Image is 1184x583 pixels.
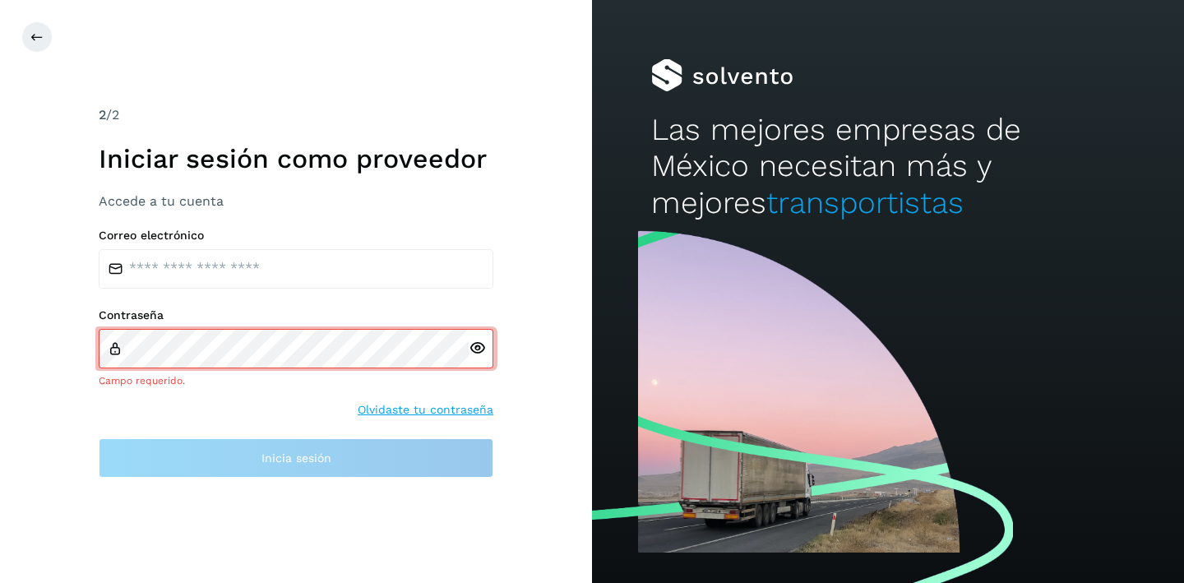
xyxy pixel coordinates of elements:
h3: Accede a tu cuenta [99,193,493,209]
button: Inicia sesión [99,438,493,478]
label: Correo electrónico [99,229,493,243]
span: Inicia sesión [261,452,331,464]
div: /2 [99,105,493,125]
label: Contraseña [99,308,493,322]
span: 2 [99,107,106,123]
div: Campo requerido. [99,373,493,388]
h2: Las mejores empresas de México necesitan más y mejores [651,112,1125,221]
h1: Iniciar sesión como proveedor [99,143,493,174]
span: transportistas [766,185,964,220]
a: Olvidaste tu contraseña [358,401,493,419]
